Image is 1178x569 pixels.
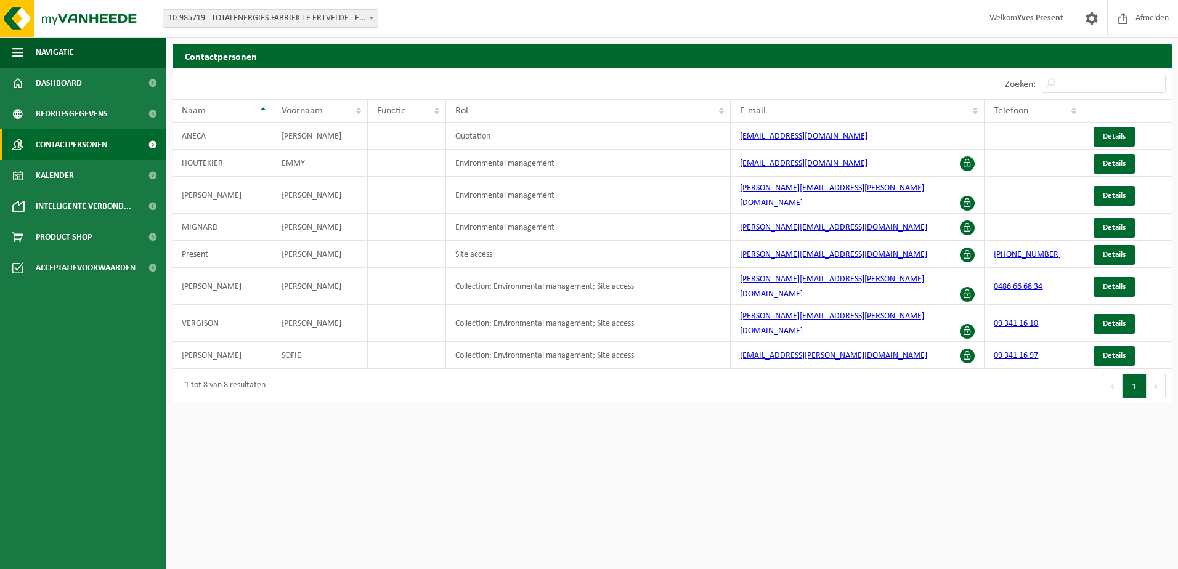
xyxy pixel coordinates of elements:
[1094,127,1135,147] a: Details
[173,241,272,268] td: Present
[740,275,924,299] a: [PERSON_NAME][EMAIL_ADDRESS][PERSON_NAME][DOMAIN_NAME]
[36,99,108,129] span: Bedrijfsgegevens
[272,268,368,305] td: [PERSON_NAME]
[1094,186,1135,206] a: Details
[994,319,1038,328] a: 09 341 16 10
[446,241,731,268] td: Site access
[36,37,74,68] span: Navigatie
[1094,277,1135,297] a: Details
[173,150,272,177] td: HOUTEKIER
[272,123,368,150] td: [PERSON_NAME]
[163,10,378,27] span: 10-985719 - TOTALENERGIES-FABRIEK TE ERTVELDE - ERTVELDE
[1103,320,1126,328] span: Details
[173,44,1172,68] h2: Contactpersonen
[272,177,368,214] td: [PERSON_NAME]
[1147,374,1166,398] button: Next
[1017,14,1063,23] strong: Yves Present
[173,342,272,369] td: [PERSON_NAME]
[173,177,272,214] td: [PERSON_NAME]
[455,106,468,116] span: Rol
[994,282,1042,291] a: 0486 66 68 34
[36,222,92,252] span: Product Shop
[740,184,924,208] a: [PERSON_NAME][EMAIL_ADDRESS][PERSON_NAME][DOMAIN_NAME]
[740,250,927,259] a: [PERSON_NAME][EMAIL_ADDRESS][DOMAIN_NAME]
[182,106,206,116] span: Naam
[740,312,924,336] a: [PERSON_NAME][EMAIL_ADDRESS][PERSON_NAME][DOMAIN_NAME]
[1103,251,1126,259] span: Details
[1094,245,1135,265] a: Details
[1094,218,1135,238] a: Details
[272,305,368,342] td: [PERSON_NAME]
[1094,154,1135,174] a: Details
[1103,374,1123,398] button: Previous
[446,342,731,369] td: Collection; Environmental management; Site access
[272,342,368,369] td: SOFIE
[1103,224,1126,232] span: Details
[1103,192,1126,200] span: Details
[272,150,368,177] td: EMMY
[173,305,272,342] td: VERGISON
[740,351,927,360] a: [EMAIL_ADDRESS][PERSON_NAME][DOMAIN_NAME]
[446,177,731,214] td: Environmental management
[446,268,731,305] td: Collection; Environmental management; Site access
[1103,159,1126,167] span: Details
[173,214,272,241] td: MIGNARD
[36,68,82,99] span: Dashboard
[994,250,1061,259] a: [PHONE_NUMBER]
[282,106,323,116] span: Voornaam
[740,223,927,232] a: [PERSON_NAME][EMAIL_ADDRESS][DOMAIN_NAME]
[1103,283,1126,291] span: Details
[173,268,272,305] td: [PERSON_NAME]
[446,305,731,342] td: Collection; Environmental management; Site access
[36,160,74,191] span: Kalender
[272,214,368,241] td: [PERSON_NAME]
[446,150,731,177] td: Environmental management
[740,132,867,141] a: [EMAIL_ADDRESS][DOMAIN_NAME]
[446,123,731,150] td: Quotation
[446,214,731,241] td: Environmental management
[179,375,266,397] div: 1 tot 8 van 8 resultaten
[1103,132,1126,140] span: Details
[1094,314,1135,334] a: Details
[163,9,378,28] span: 10-985719 - TOTALENERGIES-FABRIEK TE ERTVELDE - ERTVELDE
[377,106,406,116] span: Functie
[740,106,766,116] span: E-mail
[1094,346,1135,366] a: Details
[1005,79,1036,89] label: Zoeken:
[272,241,368,268] td: [PERSON_NAME]
[36,191,131,222] span: Intelligente verbond...
[994,351,1038,360] a: 09 341 16 97
[994,106,1028,116] span: Telefoon
[36,129,107,160] span: Contactpersonen
[173,123,272,150] td: ANECA
[36,252,136,283] span: Acceptatievoorwaarden
[1123,374,1147,398] button: 1
[740,159,867,168] a: [EMAIL_ADDRESS][DOMAIN_NAME]
[1103,352,1126,360] span: Details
